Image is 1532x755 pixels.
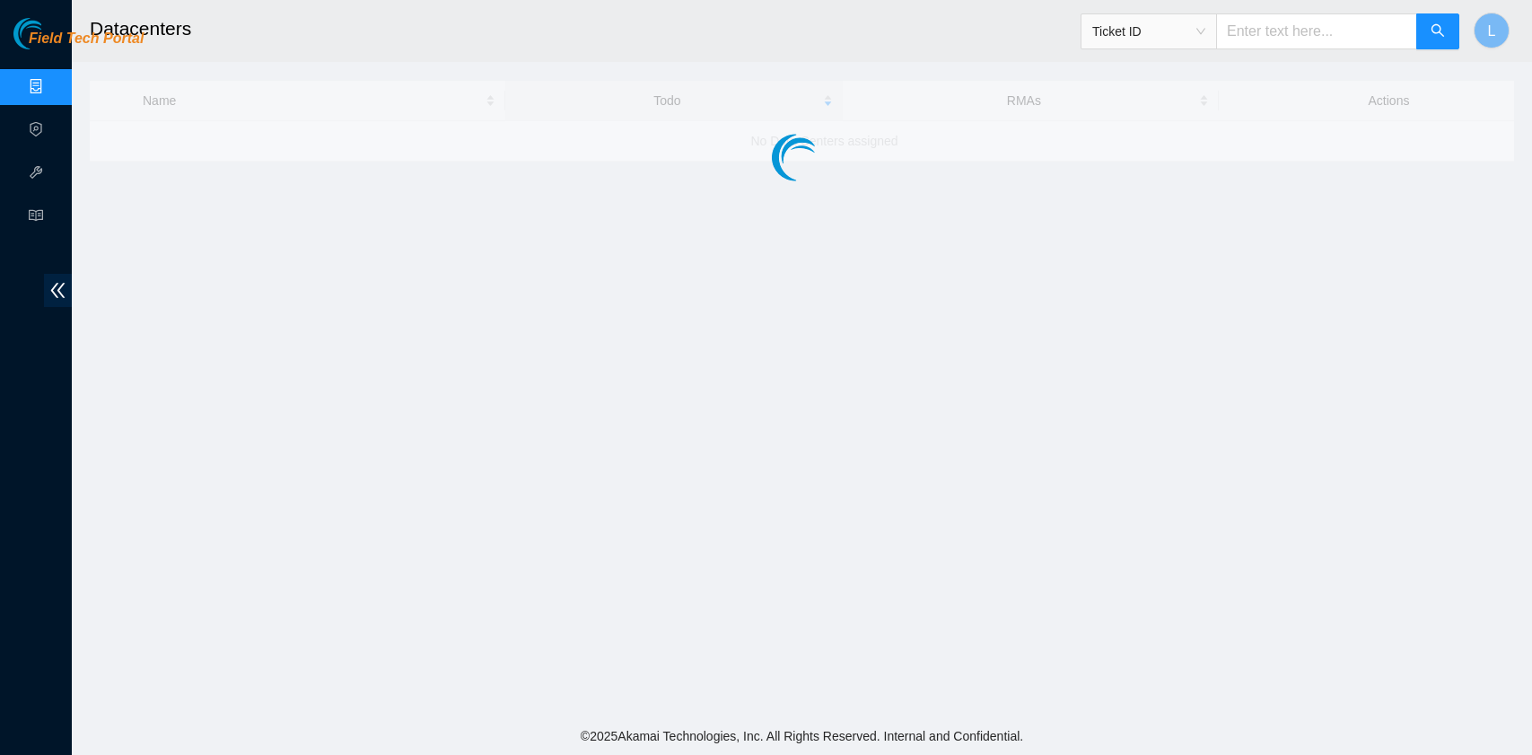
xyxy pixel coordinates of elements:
span: double-left [44,274,72,307]
a: Akamai TechnologiesField Tech Portal [13,32,144,56]
span: search [1431,23,1445,40]
img: Akamai Technologies [13,18,91,49]
button: L [1474,13,1510,48]
span: Ticket ID [1092,18,1205,45]
input: Enter text here... [1216,13,1417,49]
button: search [1416,13,1459,49]
span: Field Tech Portal [29,31,144,48]
span: L [1488,20,1496,42]
footer: © 2025 Akamai Technologies, Inc. All Rights Reserved. Internal and Confidential. [72,717,1532,755]
span: read [29,200,43,236]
